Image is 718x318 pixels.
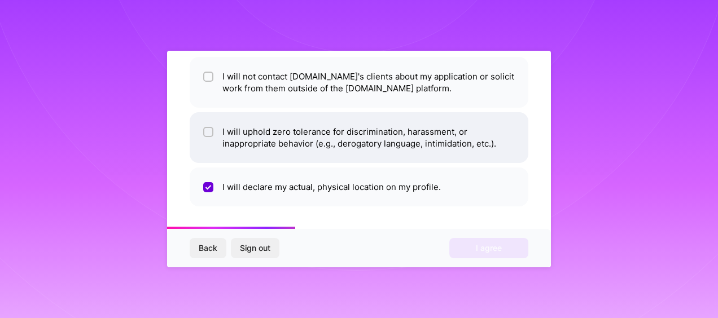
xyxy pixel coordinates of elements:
li: I will uphold zero tolerance for discrimination, harassment, or inappropriate behavior (e.g., der... [190,112,528,163]
button: Sign out [231,238,279,258]
span: Sign out [240,242,270,254]
button: Back [190,238,226,258]
li: I will declare my actual, physical location on my profile. [190,167,528,206]
span: Back [199,242,217,254]
li: I will not contact [DOMAIN_NAME]'s clients about my application or solicit work from them outside... [190,57,528,108]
